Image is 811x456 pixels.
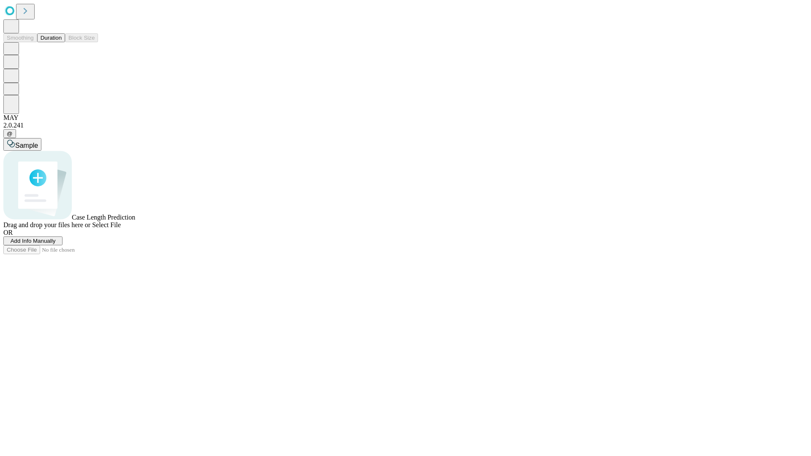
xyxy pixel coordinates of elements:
[3,229,13,236] span: OR
[3,129,16,138] button: @
[3,221,90,228] span: Drag and drop your files here or
[3,236,63,245] button: Add Info Manually
[3,33,37,42] button: Smoothing
[72,214,135,221] span: Case Length Prediction
[92,221,121,228] span: Select File
[3,114,808,122] div: MAY
[3,138,41,151] button: Sample
[11,238,56,244] span: Add Info Manually
[65,33,98,42] button: Block Size
[7,130,13,137] span: @
[3,122,808,129] div: 2.0.241
[37,33,65,42] button: Duration
[15,142,38,149] span: Sample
